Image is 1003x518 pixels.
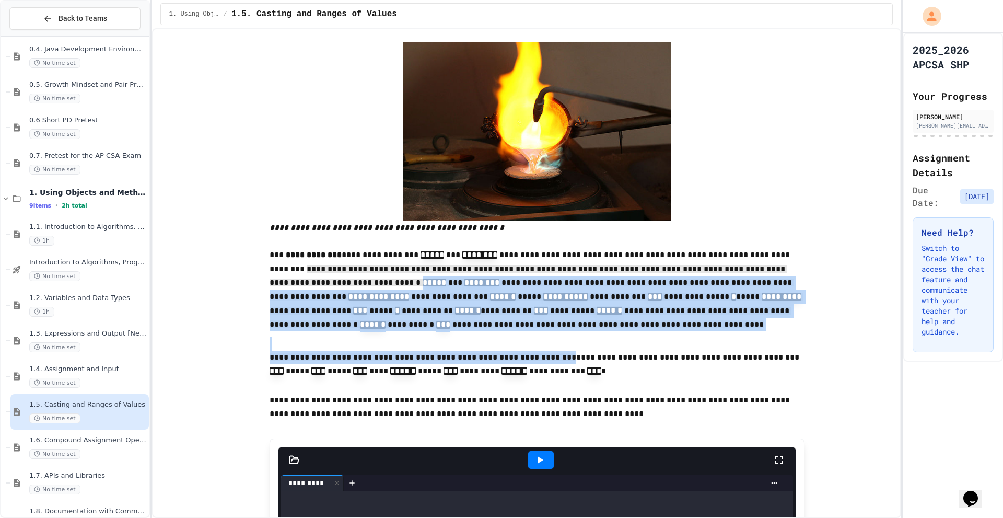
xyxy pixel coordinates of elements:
[922,226,985,239] h3: Need Help?
[29,165,80,175] span: No time set
[913,42,994,72] h1: 2025_2026 APCSA SHP
[29,485,80,494] span: No time set
[29,152,147,160] span: 0.7. Pretest for the AP CSA Exam
[916,112,990,121] div: [PERSON_NAME]
[29,188,147,197] span: 1. Using Objects and Methods
[29,116,147,125] span: 0.6 Short PD Pretest
[224,10,227,18] span: /
[913,184,956,209] span: Due Date:
[29,471,147,480] span: 1.7. APIs and Libraries
[29,223,147,232] span: 1.1. Introduction to Algorithms, Programming, and Compilers
[29,294,147,303] span: 1.2. Variables and Data Types
[912,4,944,28] div: My Account
[59,13,107,24] span: Back to Teams
[960,189,994,204] span: [DATE]
[916,122,990,130] div: [PERSON_NAME][EMAIL_ADDRESS][PERSON_NAME][DOMAIN_NAME]
[55,201,57,210] span: •
[29,236,54,246] span: 1h
[29,342,80,352] span: No time set
[29,378,80,388] span: No time set
[29,413,80,423] span: No time set
[29,507,147,516] span: 1.8. Documentation with Comments and Preconditions
[9,7,141,30] button: Back to Teams
[29,202,51,209] span: 9 items
[29,400,147,409] span: 1.5. Casting and Ranges of Values
[29,80,147,89] span: 0.5. Growth Mindset and Pair Programming
[29,271,80,281] span: No time set
[231,8,397,20] span: 1.5. Casting and Ranges of Values
[29,307,54,317] span: 1h
[29,129,80,139] span: No time set
[29,365,147,374] span: 1.4. Assignment and Input
[29,449,80,459] span: No time set
[29,329,147,338] span: 1.3. Expressions and Output [New]
[29,94,80,103] span: No time set
[922,243,985,337] p: Switch to "Grade View" to access the chat feature and communicate with your teacher for help and ...
[29,436,147,445] span: 1.6. Compound Assignment Operators
[29,45,147,54] span: 0.4. Java Development Environments
[913,89,994,103] h2: Your Progress
[29,58,80,68] span: No time set
[913,151,994,180] h2: Assignment Details
[62,202,87,209] span: 2h total
[959,476,993,508] iframe: chat widget
[29,258,147,267] span: Introduction to Algorithms, Programming, and Compilers
[169,10,219,18] span: 1. Using Objects and Methods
